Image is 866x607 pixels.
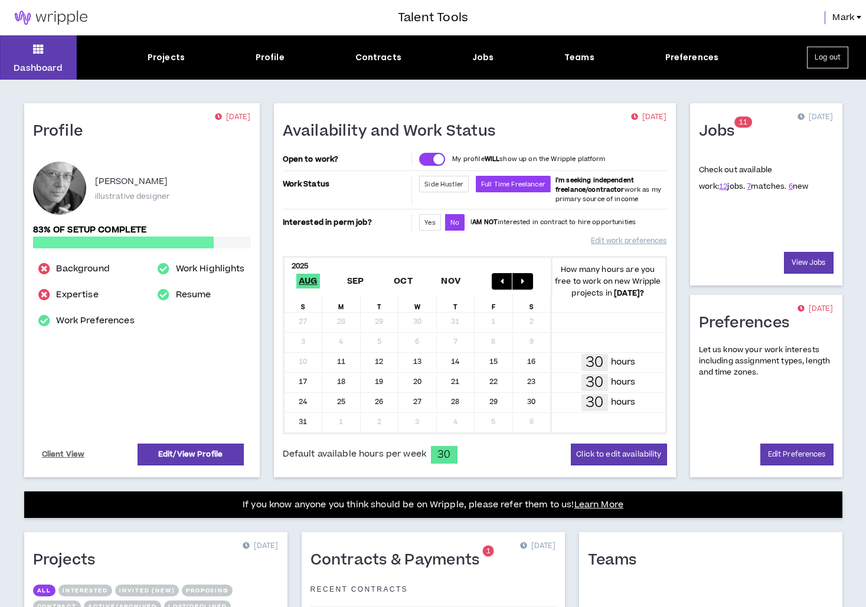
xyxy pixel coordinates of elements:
p: illustrative designer [95,191,171,202]
p: hours [611,376,636,389]
span: Sep [345,274,367,288]
span: jobs. [719,181,745,192]
div: F [475,294,513,312]
span: No [450,218,459,227]
div: Projects [148,51,185,64]
span: Oct [391,274,415,288]
h1: Teams [588,551,646,570]
h3: Talent Tools [398,9,468,27]
sup: 1 [483,546,494,557]
div: Jobs [472,51,494,64]
span: 1 [743,117,747,127]
span: Mark [832,11,854,24]
h1: Availability and Work Status [283,122,505,141]
p: Open to work? [283,155,410,164]
p: Dashboard [14,62,63,74]
strong: WILL [485,155,500,163]
a: Work Highlights [176,262,245,276]
button: All [33,585,55,596]
a: 7 [747,181,751,192]
a: 6 [789,181,793,192]
div: W [398,294,437,312]
div: Profile [256,51,285,64]
p: [DATE] [798,303,833,315]
span: work as my primary source of income [555,176,661,204]
span: 1 [739,117,743,127]
p: [DATE] [215,111,250,123]
p: Let us know your work interests including assignment types, length and time zones. [699,344,834,379]
div: M [322,294,361,312]
strong: AM NOT [472,218,498,227]
div: Mark A. [33,162,86,215]
button: Proposing [182,585,232,596]
a: Work Preferences [56,314,134,328]
a: View Jobs [784,252,834,274]
p: [DATE] [520,540,555,552]
h1: Preferences [699,314,799,333]
p: My profile show up on the Wripple platform [452,155,605,164]
h1: Contracts & Payments [311,551,489,570]
p: Work Status [283,176,410,192]
b: 2025 [292,261,309,271]
span: matches. [747,181,786,192]
button: Invited (new) [115,585,179,596]
div: S [285,294,323,312]
span: Yes [424,218,435,227]
p: [DATE] [243,540,278,552]
div: Teams [564,51,594,64]
span: new [789,181,809,192]
b: [DATE] ? [614,288,644,298]
h1: Projects [33,551,104,570]
p: hours [611,356,636,369]
span: Side Hustler [424,180,463,189]
a: Client View [40,444,87,465]
span: Aug [296,274,320,288]
button: Log out [807,47,848,68]
div: T [361,294,399,312]
p: If you know anyone you think should be on Wripple, please refer them to us! [243,498,623,512]
div: Preferences [665,51,719,64]
b: I'm seeking independent freelance/contractor [555,176,634,194]
button: Click to edit availability [571,444,666,465]
p: 83% of setup complete [33,224,251,237]
p: hours [611,396,636,409]
a: Expertise [56,288,98,302]
p: Check out available work: [699,165,809,192]
p: I interested in contract to hire opportunities [470,218,636,227]
span: 1 [486,546,491,556]
button: Interested [58,585,112,596]
a: Edit/View Profile [138,444,244,465]
p: Recent Contracts [311,585,409,594]
p: [DATE] [631,111,666,123]
div: T [437,294,475,312]
h1: Jobs [699,122,744,141]
a: Resume [176,288,211,302]
a: Learn More [574,498,623,511]
p: [DATE] [798,111,833,123]
p: How many hours are you free to work on new Wripple projects in [551,264,665,299]
h1: Profile [33,122,92,141]
span: Nov [439,274,463,288]
a: Background [56,262,109,276]
a: Edit work preferences [591,231,666,251]
p: [PERSON_NAME] [95,175,168,189]
p: Interested in perm job? [283,214,410,231]
a: Edit Preferences [760,444,834,465]
div: Contracts [355,51,401,64]
span: Default available hours per week [283,448,426,461]
a: 12 [719,181,727,192]
div: S [513,294,551,312]
sup: 11 [734,117,752,128]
